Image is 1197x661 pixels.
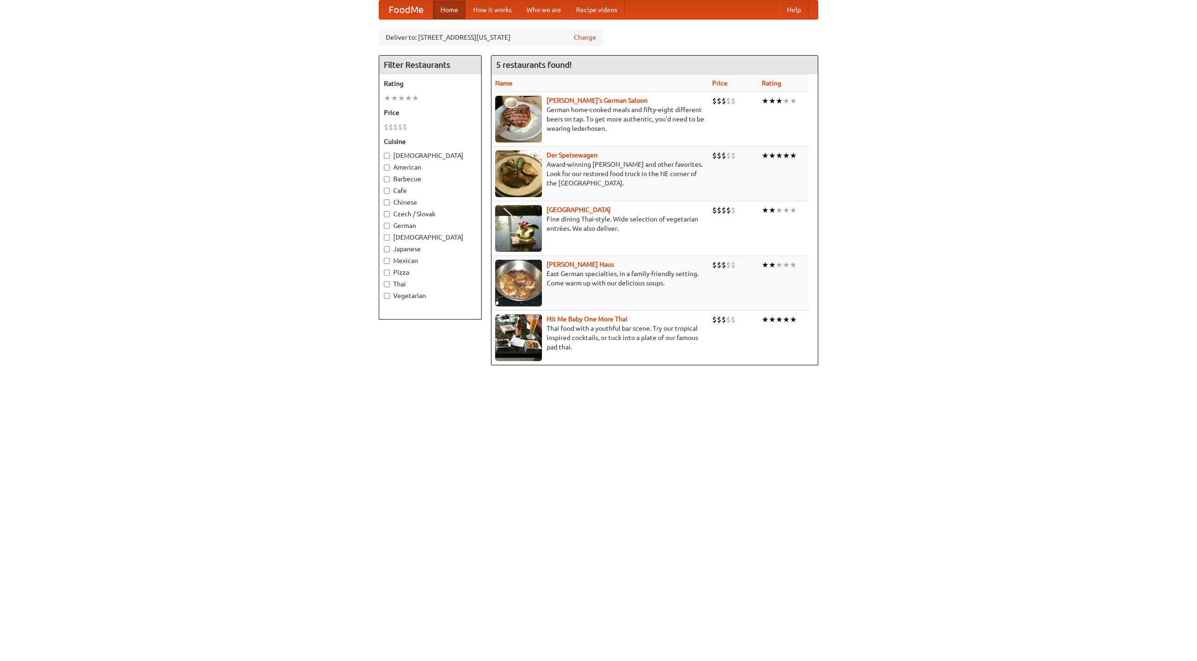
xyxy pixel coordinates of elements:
label: Mexican [384,256,476,265]
li: ★ [762,96,769,106]
input: Mexican [384,258,390,264]
li: $ [721,205,726,215]
img: speisewagen.jpg [495,150,542,197]
li: $ [393,122,398,132]
p: Award-winning [PERSON_NAME] and other favorites. Look for our restored food truck in the NE corne... [495,160,705,188]
li: $ [731,314,736,325]
a: Who we are [519,0,569,19]
a: Change [574,33,596,42]
label: Czech / Slovak [384,209,476,219]
input: Thai [384,281,390,287]
a: Hit Me Baby One More Thai [547,315,627,323]
li: $ [721,96,726,106]
img: kohlhaus.jpg [495,260,542,306]
input: [DEMOGRAPHIC_DATA] [384,235,390,241]
li: ★ [790,260,797,270]
li: ★ [790,150,797,161]
input: Barbecue [384,176,390,182]
li: $ [384,122,389,132]
li: $ [389,122,393,132]
label: German [384,221,476,230]
a: How it works [466,0,519,19]
input: German [384,223,390,229]
li: ★ [398,93,405,103]
label: Chinese [384,198,476,207]
label: Thai [384,279,476,289]
li: $ [731,205,736,215]
p: Fine dining Thai-style. Wide selection of vegetarian entrées. We also deliver. [495,214,705,233]
li: ★ [762,205,769,215]
li: $ [712,150,717,161]
label: Vegetarian [384,291,476,300]
p: German home-cooked meals and fifty-eight different beers on tap. To get more authentic, you'd nee... [495,105,705,133]
li: $ [717,96,721,106]
a: [PERSON_NAME] Haus [547,261,614,268]
li: $ [712,205,717,215]
li: $ [731,96,736,106]
li: ★ [776,96,783,106]
li: ★ [783,96,790,106]
li: ★ [762,314,769,325]
input: [DEMOGRAPHIC_DATA] [384,153,390,159]
ng-pluralize: 5 restaurants found! [496,60,572,69]
a: Name [495,79,512,87]
li: ★ [405,93,412,103]
li: ★ [762,260,769,270]
label: [DEMOGRAPHIC_DATA] [384,151,476,160]
input: Czech / Slovak [384,211,390,217]
li: ★ [783,314,790,325]
img: babythai.jpg [495,314,542,361]
li: $ [712,314,717,325]
li: ★ [783,260,790,270]
label: Pizza [384,268,476,277]
h5: Price [384,108,476,117]
li: $ [398,122,403,132]
li: $ [403,122,407,132]
h5: Rating [384,79,476,88]
li: ★ [769,314,776,325]
li: $ [717,314,721,325]
li: ★ [776,150,783,161]
input: Vegetarian [384,293,390,299]
img: esthers.jpg [495,96,542,142]
a: [PERSON_NAME]'s German Saloon [547,97,648,104]
label: Cafe [384,186,476,195]
li: ★ [776,314,783,325]
input: Pizza [384,270,390,276]
li: $ [712,96,717,106]
input: American [384,164,390,171]
li: ★ [762,150,769,161]
li: $ [726,96,731,106]
li: $ [731,260,736,270]
li: ★ [412,93,419,103]
li: ★ [769,260,776,270]
li: ★ [783,205,790,215]
li: ★ [783,150,790,161]
li: $ [717,205,721,215]
a: FoodMe [379,0,433,19]
label: Japanese [384,244,476,254]
li: ★ [776,205,783,215]
li: $ [717,150,721,161]
li: $ [721,260,726,270]
p: Thai food with a youthful bar scene. Try our tropical inspired cocktails, or tuck into a plate of... [495,324,705,352]
label: American [384,163,476,172]
li: $ [726,150,731,161]
li: ★ [776,260,783,270]
li: $ [712,260,717,270]
li: ★ [769,205,776,215]
li: $ [721,314,726,325]
li: $ [726,314,731,325]
a: Help [779,0,808,19]
li: ★ [790,96,797,106]
b: Der Speisewagen [547,151,598,159]
li: ★ [790,205,797,215]
label: Barbecue [384,174,476,184]
input: Japanese [384,246,390,252]
input: Cafe [384,188,390,194]
li: ★ [391,93,398,103]
b: [GEOGRAPHIC_DATA] [547,206,611,213]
